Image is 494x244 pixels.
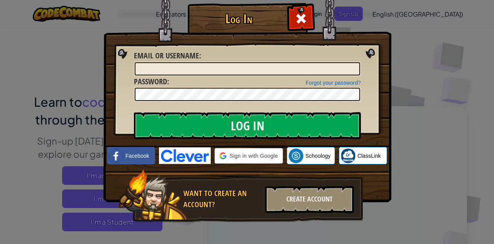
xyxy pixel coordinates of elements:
[305,152,330,160] span: Schoology
[306,80,361,86] a: Forgot your password?
[183,188,261,210] div: Want to create an account?
[289,148,303,163] img: schoology.png
[134,50,199,61] span: Email or Username
[189,12,288,26] h1: Log In
[134,50,201,61] label: :
[215,148,283,164] div: Sign in with Google
[125,152,149,160] span: Facebook
[134,112,361,139] input: Log In
[265,186,354,213] div: Create Account
[134,76,169,87] label: :
[109,148,123,163] img: facebook_small.png
[159,147,211,164] img: clever-logo-blue.png
[357,152,381,160] span: ClassLink
[341,148,355,163] img: classlink-logo-small.png
[134,76,167,87] span: Password
[230,152,278,160] span: Sign in with Google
